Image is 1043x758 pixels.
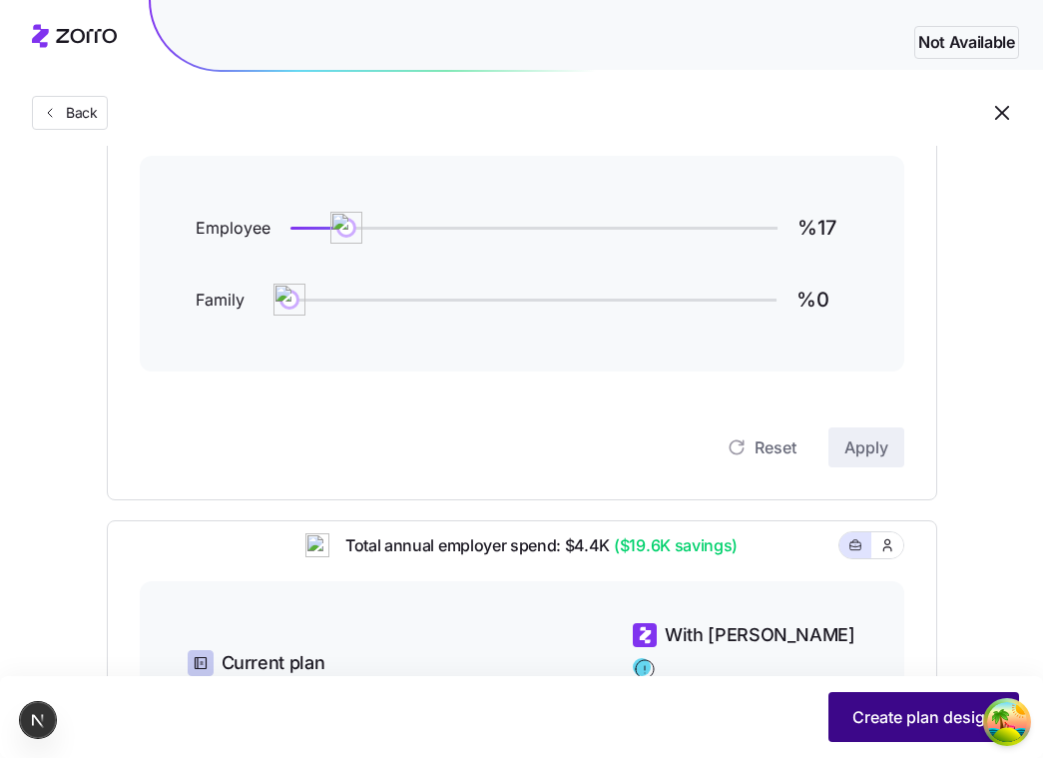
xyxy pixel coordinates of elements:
span: Total annual employer spend: $4.4K [329,533,738,558]
span: Create plan design [852,705,995,729]
span: Apply [844,435,888,459]
button: Open Tanstack query devtools [987,702,1027,742]
span: ($19.6K savings) [610,533,738,558]
button: Create plan design [828,692,1019,742]
button: Apply [828,427,904,467]
span: Reset [755,435,796,459]
span: Current plan [222,649,325,677]
button: Reset [711,427,812,467]
img: ai-icon.png [305,533,329,557]
span: Not Available [918,30,1015,55]
img: ai-icon.png [330,212,362,244]
span: Employee [196,216,270,241]
span: With [PERSON_NAME] [665,621,855,649]
span: Back [58,103,98,123]
span: Family [196,288,269,313]
button: Back [32,96,108,130]
img: ai-icon.png [273,284,305,316]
